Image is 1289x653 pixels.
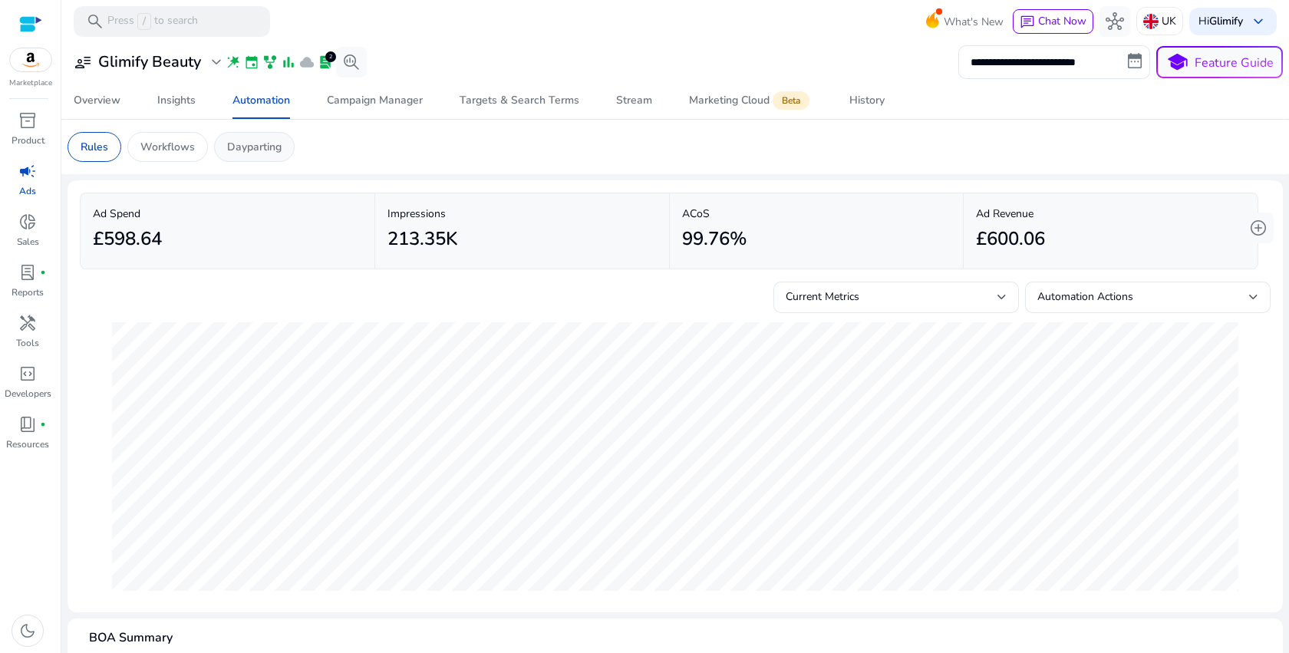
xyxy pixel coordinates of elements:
[689,94,813,107] div: Marketing Cloud
[1209,14,1243,28] b: Glimify
[1106,12,1124,31] span: hub
[6,437,49,451] p: Resources
[157,95,196,106] div: Insights
[342,53,361,71] span: search_insights
[227,139,282,155] p: Dayparting
[1249,219,1268,237] span: add_circle
[1198,16,1243,27] p: Hi
[460,95,579,106] div: Targets & Search Terms
[18,314,37,332] span: handyman
[387,206,657,222] p: Impressions
[140,139,195,155] p: Workflows
[849,95,885,106] div: History
[387,228,457,250] h2: 213.35K
[18,415,37,434] span: book_4
[86,12,104,31] span: search
[1099,6,1130,37] button: hub
[81,139,108,155] p: Rules
[262,54,278,70] span: family_history
[12,285,44,299] p: Reports
[244,54,259,70] span: event
[89,631,173,645] h4: BOA Summary
[325,51,336,62] div: 2
[1162,8,1176,35] p: UK
[18,622,37,640] span: dark_mode
[17,235,39,249] p: Sales
[137,13,151,30] span: /
[682,206,951,222] p: ACoS
[5,387,51,401] p: Developers
[1156,46,1283,78] button: schoolFeature Guide
[18,162,37,180] span: campaign
[93,228,162,250] h2: £598.64
[786,289,859,304] span: Current Metrics
[1143,14,1159,29] img: uk.svg
[74,95,120,106] div: Overview
[1243,213,1274,243] button: add_circle
[40,269,46,275] span: fiber_manual_record
[976,206,1245,222] p: Ad Revenue
[944,8,1004,35] span: What's New
[682,228,747,250] h2: 99.76%
[18,213,37,231] span: donut_small
[232,95,290,106] div: Automation
[16,336,39,350] p: Tools
[18,111,37,130] span: inventory_2
[207,53,226,71] span: expand_more
[1038,14,1086,28] span: Chat Now
[1166,51,1188,74] span: school
[18,364,37,383] span: code_blocks
[107,13,198,30] p: Press to search
[1020,15,1035,30] span: chat
[10,48,51,71] img: amazon.svg
[281,54,296,70] span: bar_chart
[226,54,241,70] span: wand_stars
[74,53,92,71] span: user_attributes
[18,263,37,282] span: lab_profile
[98,53,201,71] h3: Glimify Beauty
[40,421,46,427] span: fiber_manual_record
[1037,289,1133,304] span: Automation Actions
[1013,9,1093,34] button: chatChat Now
[773,91,809,110] span: Beta
[299,54,315,70] span: cloud
[976,228,1045,250] h2: £600.06
[616,95,652,106] div: Stream
[93,206,362,222] p: Ad Spend
[1195,54,1274,72] p: Feature Guide
[1249,12,1268,31] span: keyboard_arrow_down
[336,47,367,78] button: search_insights
[327,95,423,106] div: Campaign Manager
[12,134,45,147] p: Product
[9,78,52,89] p: Marketplace
[19,184,36,198] p: Ads
[318,54,333,70] span: lab_profile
